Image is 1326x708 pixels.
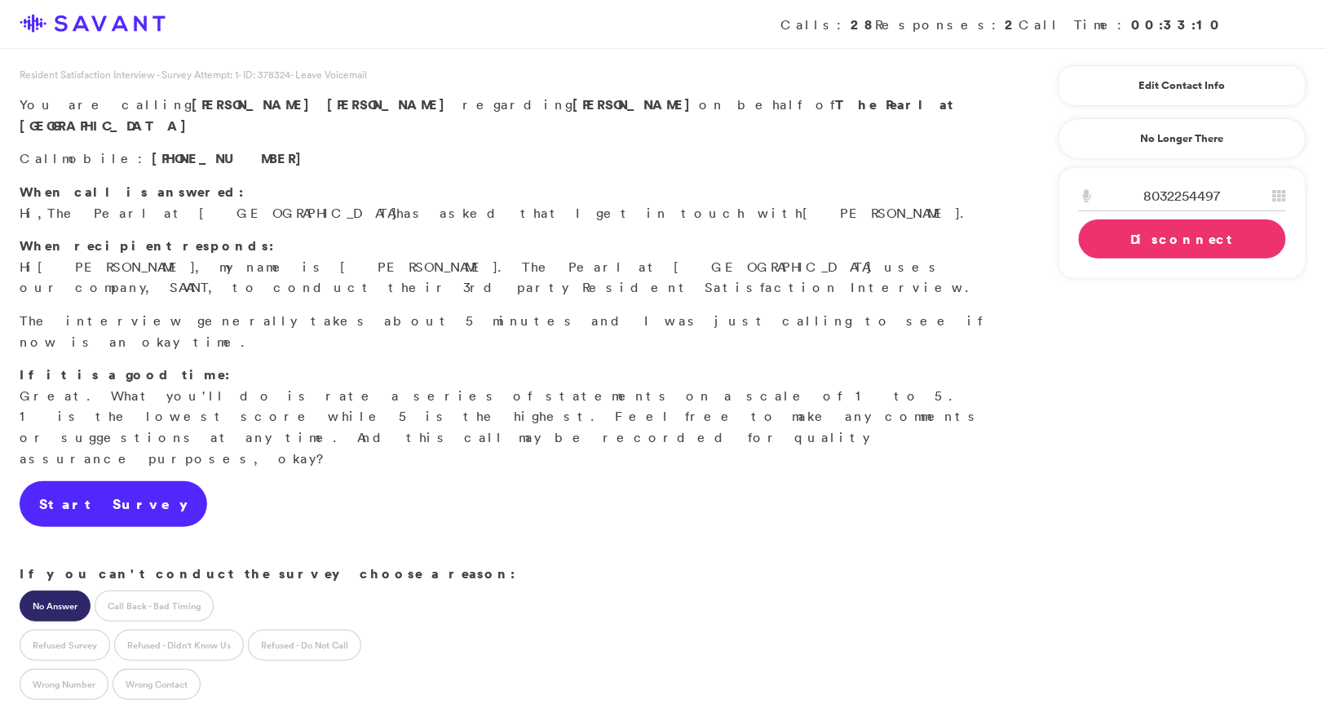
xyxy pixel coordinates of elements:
[20,311,997,352] p: The interview generally takes about 5 minutes and I was just calling to see if now is an okay time.
[20,148,997,170] p: Call :
[152,149,310,167] span: [PHONE_NUMBER]
[20,183,244,201] strong: When call is answered:
[38,259,195,275] span: [PERSON_NAME]
[802,205,960,221] span: [PERSON_NAME]
[20,182,997,223] p: Hi, has asked that I get in touch with .
[1079,219,1286,259] a: Disconnect
[238,68,290,82] span: - ID: 378324
[20,365,997,469] p: Great. What you'll do is rate a series of statements on a scale of 1 to 5. 1 is the lowest score ...
[192,95,318,113] span: [PERSON_NAME]
[1006,15,1019,33] strong: 2
[1132,15,1225,33] strong: 00:33:10
[47,205,396,221] span: The Pearl at [GEOGRAPHIC_DATA]
[20,591,91,622] label: No Answer
[20,669,108,700] label: Wrong Number
[572,95,699,113] strong: [PERSON_NAME]
[1079,73,1286,99] a: Edit Contact Info
[20,564,515,582] strong: If you can't conduct the survey choose a reason:
[20,68,367,82] span: Resident Satisfaction Interview - Survey Attempt: 1 - Leave Voicemail
[20,630,110,661] label: Refused Survey
[851,15,875,33] strong: 28
[20,236,997,299] p: Hi , my name is [PERSON_NAME]. The Pearl at [GEOGRAPHIC_DATA] uses our company, SAVANT, to conduc...
[95,591,214,622] label: Call Back - Bad Timing
[113,669,201,700] label: Wrong Contact
[20,95,997,136] p: You are calling regarding on behalf of
[248,630,361,661] label: Refused - Do Not Call
[114,630,244,661] label: Refused - Didn't Know Us
[20,95,955,135] strong: The Pearl at [GEOGRAPHIC_DATA]
[20,481,207,527] a: Start Survey
[62,150,138,166] span: mobile
[20,365,230,383] strong: If it is a good time:
[20,237,274,254] strong: When recipient responds:
[1059,118,1306,159] a: No Longer There
[327,95,453,113] span: [PERSON_NAME]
